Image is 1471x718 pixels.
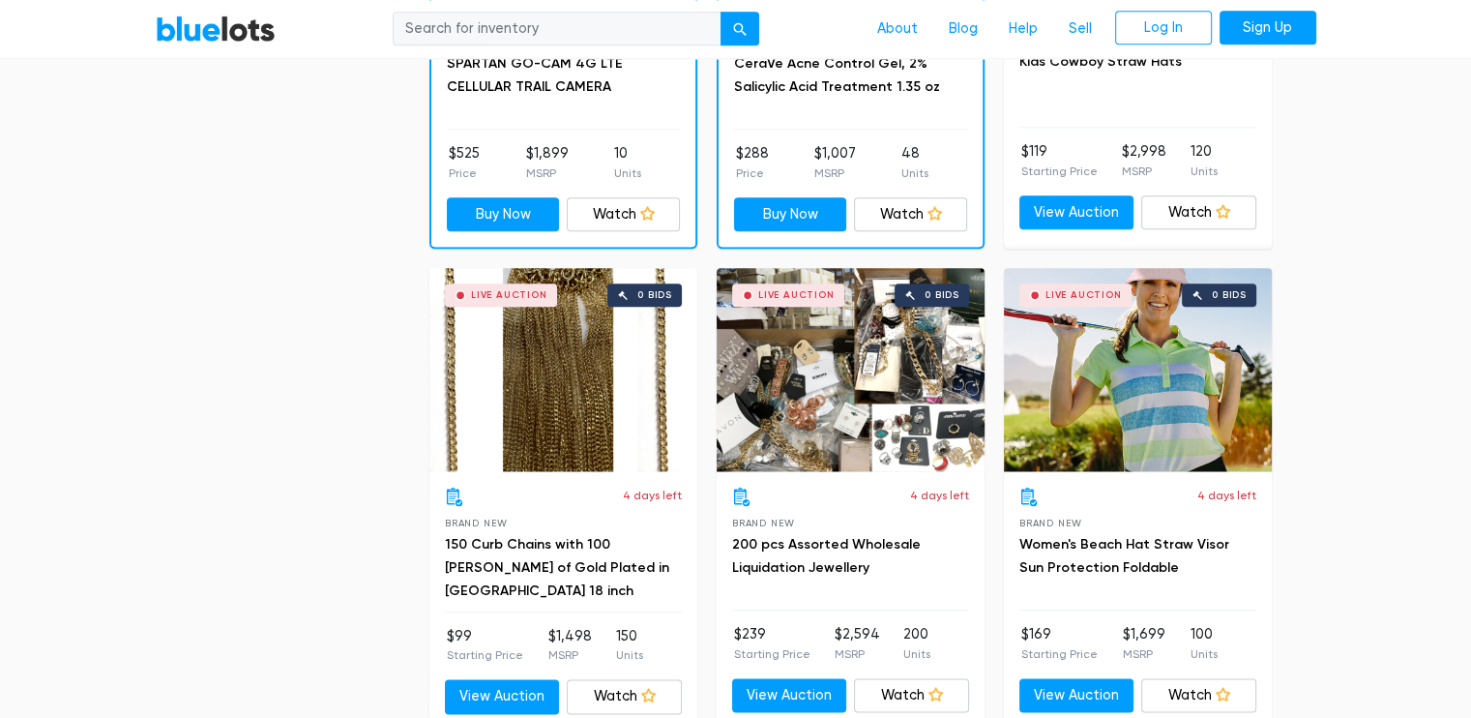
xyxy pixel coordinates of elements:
a: Watch [854,678,969,713]
li: $2,998 [1122,141,1166,180]
a: Sell [1053,11,1107,47]
p: MSRP [547,646,591,664]
a: Kids Cowboy Straw Hats [1019,53,1182,70]
a: Watch [1141,678,1256,713]
li: $1,498 [547,626,591,665]
div: 0 bids [637,290,672,300]
p: Price [449,165,480,182]
a: About [862,11,933,47]
p: 4 days left [910,487,969,504]
a: Watch [567,197,680,232]
a: Live Auction 0 bids [1004,268,1272,471]
div: Live Auction [471,290,547,300]
li: 200 [903,624,930,663]
a: View Auction [732,678,847,713]
div: Live Auction [1045,290,1122,300]
a: View Auction [1019,678,1134,713]
a: Buy Now [447,197,560,232]
a: Log In [1115,11,1212,45]
p: 4 days left [1197,487,1256,504]
li: $525 [449,143,480,182]
div: 0 bids [1212,290,1247,300]
span: Brand New [445,518,508,528]
p: Units [1191,645,1218,663]
p: Units [614,165,641,182]
a: Watch [854,197,967,232]
a: Help [993,11,1053,47]
a: View Auction [1019,195,1134,230]
a: SPARTAN GO-CAM 4G LTE CELLULAR TRAIL CAMERA [447,55,623,95]
a: CeraVe Acne Control Gel, 2% Salicylic Acid Treatment 1.35 oz [734,55,940,95]
a: 150 Curb Chains with 100 [PERSON_NAME] of Gold Plated in [GEOGRAPHIC_DATA] 18 inch [445,536,669,599]
a: BlueLots [156,15,276,43]
li: 100 [1191,624,1218,663]
li: $288 [736,143,769,182]
p: Starting Price [1021,645,1098,663]
p: MSRP [834,645,879,663]
a: 200 pcs Assorted Wholesale Liquidation Jewellery [732,536,921,576]
a: Blog [933,11,993,47]
p: Units [1191,163,1218,180]
li: 10 [614,143,641,182]
a: Watch [1141,195,1256,230]
li: $99 [447,626,523,665]
li: $239 [734,624,810,663]
p: Price [736,165,769,182]
span: Brand New [732,518,795,528]
p: Starting Price [1021,163,1098,180]
p: MSRP [525,165,568,182]
a: Sign Up [1220,11,1316,45]
li: 120 [1191,141,1218,180]
p: MSRP [1122,163,1166,180]
p: MSRP [1123,645,1165,663]
div: 0 bids [925,290,959,300]
li: $119 [1021,141,1098,180]
p: Starting Price [447,646,523,664]
div: Live Auction [758,290,835,300]
li: $1,899 [525,143,568,182]
a: Buy Now [734,197,847,232]
p: MSRP [814,165,856,182]
li: $2,594 [834,624,879,663]
a: Live Auction 0 bids [429,268,697,471]
li: 48 [901,143,928,182]
li: 150 [616,626,643,665]
a: Watch [567,679,682,714]
li: $169 [1021,624,1098,663]
p: Starting Price [734,645,810,663]
li: $1,007 [814,143,856,182]
span: Brand New [1019,518,1082,528]
a: Live Auction 0 bids [717,268,985,471]
p: 4 days left [623,487,682,504]
a: View Auction [445,679,560,714]
a: Women's Beach Hat Straw Visor Sun Protection Foldable [1019,536,1229,576]
p: Units [901,165,928,182]
input: Search for inventory [393,12,721,46]
p: Units [903,645,930,663]
li: $1,699 [1123,624,1165,663]
p: Units [616,646,643,664]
